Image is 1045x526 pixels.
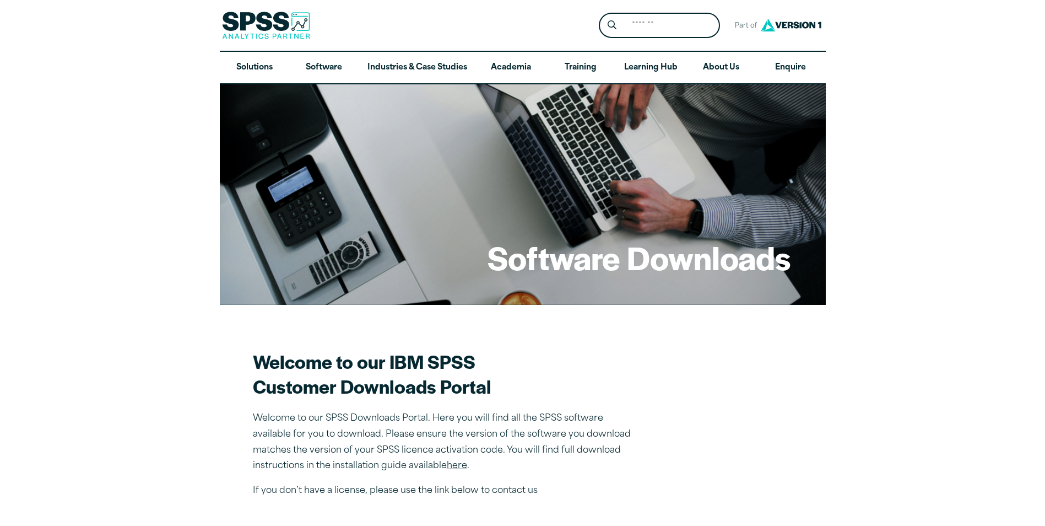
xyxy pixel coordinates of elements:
img: SPSS Analytics Partner [222,12,310,39]
nav: Desktop version of site main menu [220,52,826,84]
img: Version1 Logo [758,15,824,35]
svg: Search magnifying glass icon [608,20,616,30]
a: Enquire [756,52,825,84]
a: Training [545,52,615,84]
a: Solutions [220,52,289,84]
a: here [447,461,467,470]
a: Software [289,52,359,84]
p: Welcome to our SPSS Downloads Portal. Here you will find all the SPSS software available for you ... [253,411,638,474]
form: Site Header Search Form [599,13,720,39]
a: About Us [686,52,756,84]
h2: Welcome to our IBM SPSS Customer Downloads Portal [253,349,638,399]
a: Industries & Case Studies [359,52,476,84]
span: Part of [729,18,758,34]
button: Search magnifying glass icon [602,15,622,36]
a: Learning Hub [615,52,686,84]
h1: Software Downloads [488,236,790,279]
p: If you don’t have a license, please use the link below to contact us [253,483,638,499]
a: Academia [476,52,545,84]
